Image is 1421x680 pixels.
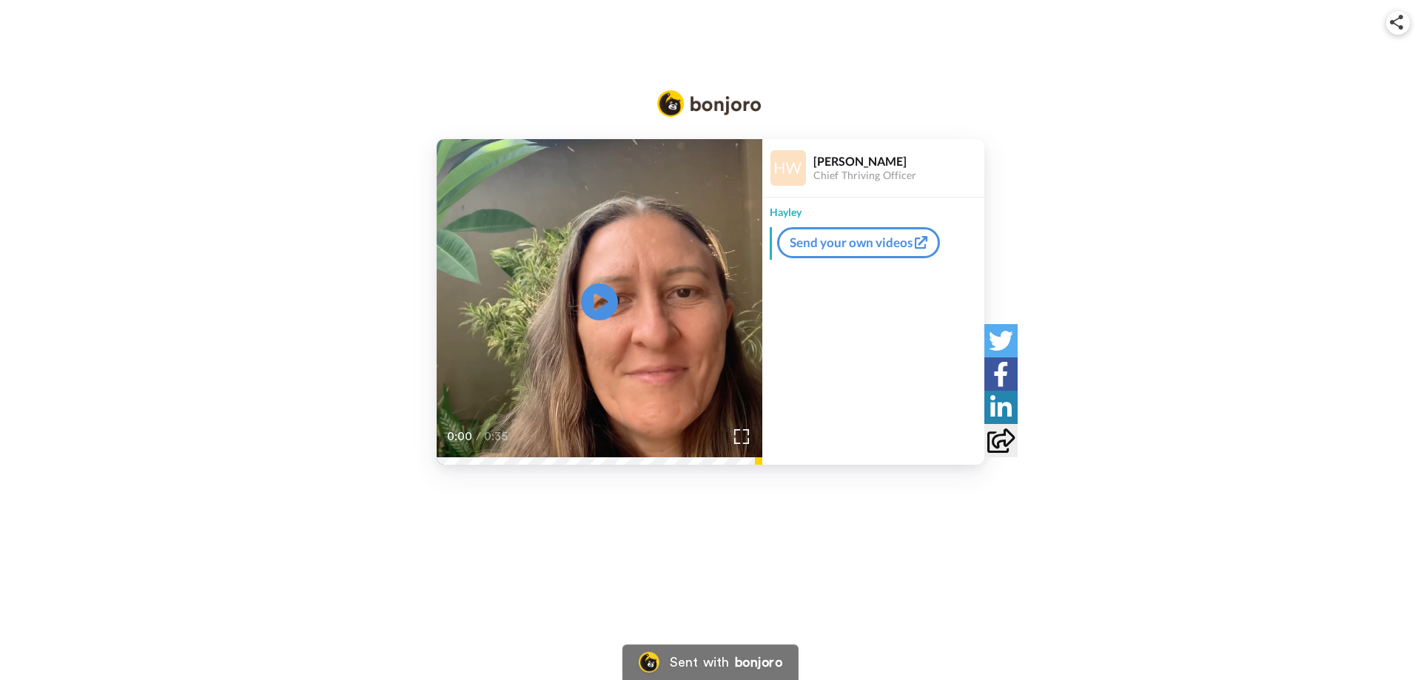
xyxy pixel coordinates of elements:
img: ic_share.svg [1390,15,1403,30]
div: [PERSON_NAME] [813,154,984,168]
div: Chief Thriving Officer [813,169,984,182]
span: 0:00 [447,428,473,445]
img: Full screen [734,429,749,444]
img: Bonjoro Logo [657,90,761,117]
img: Profile Image [770,150,806,186]
span: 0:35 [484,428,510,445]
div: Hayley [762,198,984,220]
a: Send your own videos [777,227,940,258]
span: / [476,428,481,445]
